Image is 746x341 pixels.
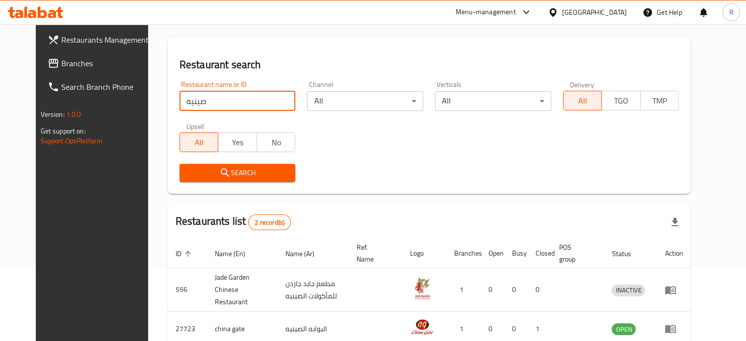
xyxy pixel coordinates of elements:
[446,238,481,268] th: Branches
[184,135,215,150] span: All
[180,91,296,111] input: Search for restaurant name or ID..
[481,268,504,312] td: 0
[612,285,645,296] span: INACTIVE
[665,284,683,296] div: Menu
[168,268,207,312] td: 556
[41,125,86,137] span: Get support on:
[504,268,528,312] td: 0
[61,57,153,69] span: Branches
[61,81,153,93] span: Search Branch Phone
[215,248,258,260] span: Name (En)
[187,167,288,179] span: Search
[307,91,423,111] div: All
[612,323,636,335] div: OPEN
[528,268,551,312] td: 0
[218,132,257,152] button: Yes
[41,134,103,147] a: Support.OpsPlatform
[570,81,594,88] label: Delivery
[663,210,687,234] div: Export file
[612,324,636,335] span: OPEN
[180,57,679,72] h2: Restaurant search
[665,323,683,335] div: Menu
[504,238,528,268] th: Busy
[606,94,637,108] span: TGO
[207,268,278,312] td: Jade Garden Chinese Restaurant
[729,7,733,18] span: R
[563,91,602,110] button: All
[176,214,291,230] h2: Restaurants list
[456,6,516,18] div: Menu-management
[410,315,435,339] img: china gate
[640,91,679,110] button: TMP
[446,268,481,312] td: 1
[278,268,349,312] td: مطعم جايد جاردن للمأكولات الصينيه
[257,132,296,152] button: No
[601,91,641,110] button: TGO
[567,94,598,108] span: All
[61,34,153,46] span: Restaurants Management
[249,218,290,227] span: 2 record(s)
[410,276,435,300] img: Jade Garden Chinese Restaurant
[66,108,81,121] span: 1.0.0
[40,75,160,99] a: Search Branch Phone
[40,28,160,52] a: Restaurants Management
[261,135,292,150] span: No
[562,7,627,18] div: [GEOGRAPHIC_DATA]
[435,91,551,111] div: All
[176,248,194,260] span: ID
[180,164,296,182] button: Search
[285,248,327,260] span: Name (Ar)
[222,135,253,150] span: Yes
[402,238,446,268] th: Logo
[528,238,551,268] th: Closed
[41,108,65,121] span: Version:
[357,241,390,265] span: Ref. Name
[644,94,675,108] span: TMP
[657,238,691,268] th: Action
[612,248,643,260] span: Status
[559,241,592,265] span: POS group
[186,123,205,130] label: Upsell
[481,238,504,268] th: Open
[40,52,160,75] a: Branches
[180,132,219,152] button: All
